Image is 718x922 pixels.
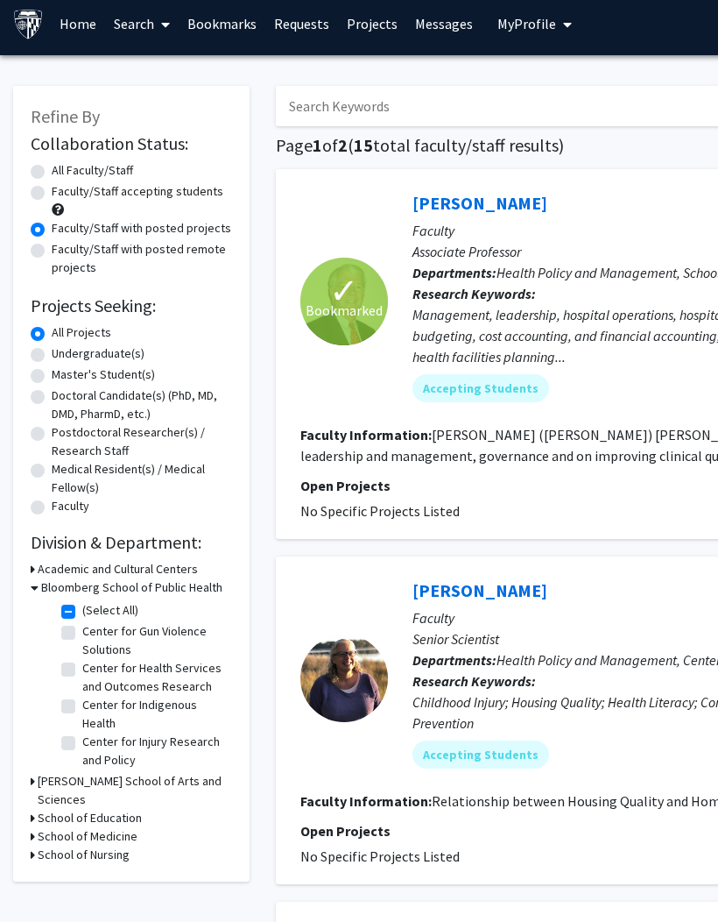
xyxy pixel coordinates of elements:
[38,772,232,809] h3: [PERSON_NAME] School of Arts and Sciences
[82,601,138,620] label: (Select All)
[52,460,232,497] label: Medical Resident(s) / Medical Fellow(s)
[52,323,111,342] label: All Projects
[82,696,228,733] label: Center for Indigenous Health
[31,105,100,127] span: Refine By
[52,219,231,238] label: Faculty/Staff with posted projects
[300,792,432,810] b: Faculty Information:
[52,182,223,201] label: Faculty/Staff accepting students
[52,497,89,515] label: Faculty
[38,846,130,864] h3: School of Nursing
[52,423,232,460] label: Postdoctoral Researcher(s) / Research Staff
[52,240,232,277] label: Faculty/Staff with posted remote projects
[13,843,74,909] iframe: Chat
[52,344,144,363] label: Undergraduate(s)
[31,295,232,316] h2: Projects Seeking:
[13,9,44,39] img: Johns Hopkins University Logo
[300,426,432,443] b: Faculty Information:
[300,502,460,520] span: No Specific Projects Listed
[329,282,359,300] span: ✓
[82,659,228,696] label: Center for Health Services and Outcomes Research
[38,809,142,827] h3: School of Education
[82,733,228,770] label: Center for Injury Research and Policy
[412,579,547,601] a: [PERSON_NAME]
[412,741,549,769] mat-chip: Accepting Students
[412,192,547,214] a: [PERSON_NAME]
[354,134,373,156] span: 15
[412,264,496,281] b: Departments:
[497,15,556,32] span: My Profile
[52,161,133,180] label: All Faculty/Staff
[300,848,460,865] span: No Specific Projects Listed
[412,672,536,690] b: Research Keywords:
[38,560,198,578] h3: Academic and Cultural Centers
[412,374,549,402] mat-chip: Accepting Students
[306,300,383,321] span: Bookmarked
[41,578,222,597] h3: Bloomberg School of Public Health
[82,770,228,806] label: Environmental Health and Engineering
[412,285,536,302] b: Research Keywords:
[412,651,496,669] b: Departments:
[31,133,232,154] h2: Collaboration Status:
[52,365,155,384] label: Master's Student(s)
[52,387,232,423] label: Doctoral Candidate(s) (PhD, MD, DMD, PharmD, etc.)
[38,827,137,846] h3: School of Medicine
[338,134,348,156] span: 2
[313,134,322,156] span: 1
[82,622,228,659] label: Center for Gun Violence Solutions
[31,532,232,553] h2: Division & Department:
